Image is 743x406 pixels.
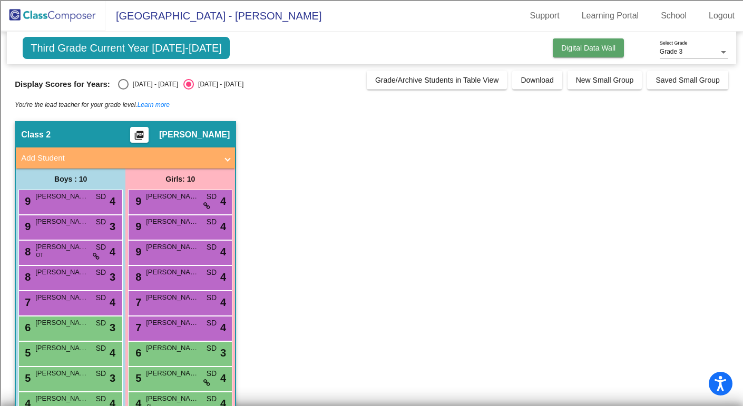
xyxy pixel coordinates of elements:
span: OT [36,251,43,259]
mat-panel-title: Add Student [21,152,217,164]
div: Options [4,42,739,52]
span: SD [96,393,106,404]
span: 8 [133,271,141,283]
span: New Small Group [576,76,634,84]
input: Search sources [4,347,97,358]
span: [PERSON_NAME] [146,216,199,227]
span: [PERSON_NAME] [35,267,88,278]
div: MOVE [4,281,739,290]
div: Sort New > Old [4,14,739,23]
span: 9 [22,195,31,207]
span: [PERSON_NAME] [35,292,88,303]
span: 3 [110,219,115,234]
div: [DATE] - [DATE] [129,80,178,89]
span: 9 [133,221,141,232]
span: Grade/Archive Students in Table View [375,76,499,84]
span: 9 [133,195,141,207]
div: Move To ... [4,23,739,33]
span: SD [96,191,106,202]
span: [PERSON_NAME] [146,318,199,328]
mat-expansion-panel-header: Add Student [16,147,235,169]
div: Print [4,108,739,118]
span: SD [207,318,217,329]
span: SD [96,292,106,303]
span: SD [96,368,106,379]
span: 7 [133,296,141,308]
div: MORE [4,338,739,347]
span: SD [96,343,106,354]
div: Add Outline Template [4,118,739,127]
span: 4 [220,294,226,310]
span: Saved Small Group [656,76,719,84]
div: Rename Outline [4,90,739,99]
span: [PERSON_NAME] [146,191,199,202]
div: Newspaper [4,156,739,165]
div: Move To ... [4,71,739,80]
span: [PERSON_NAME] [35,216,88,227]
div: Move to ... [4,252,739,262]
span: [PERSON_NAME] [35,318,88,328]
span: Digital Data Wall [561,44,615,52]
div: CANCEL [4,271,739,281]
div: WEBSITE [4,319,739,328]
div: Magazine [4,146,739,156]
span: SD [96,267,106,278]
span: [PERSON_NAME] [146,292,199,303]
span: SD [207,343,217,354]
span: Download [521,76,553,84]
button: Grade/Archive Students in Table View [367,71,507,90]
span: SD [207,191,217,202]
span: 3 [220,345,226,361]
span: SD [207,292,217,303]
div: Visual Art [4,175,739,184]
span: 4 [220,320,226,335]
div: Delete [4,33,739,42]
span: 4 [220,219,226,234]
div: Download [4,99,739,108]
div: Sort A > Z [4,4,739,14]
div: This outline has no content. Would you like to delete it? [4,224,739,233]
span: [PERSON_NAME] [146,267,199,278]
div: Home [4,262,739,271]
button: New Small Group [568,71,642,90]
span: Grade 3 [660,48,682,55]
span: Third Grade Current Year [DATE]-[DATE] [23,37,230,59]
a: Learn more [138,101,170,108]
span: [PERSON_NAME] [35,368,88,379]
span: [PERSON_NAME] [146,393,199,404]
div: Rename [4,61,739,71]
div: New source [4,290,739,300]
div: Boys : 10 [16,169,125,190]
span: [PERSON_NAME] [146,368,199,379]
span: 6 [22,322,31,333]
button: Saved Small Group [647,71,728,90]
span: 8 [22,271,31,283]
div: CANCEL [4,205,739,214]
div: BOOK [4,309,739,319]
span: 4 [110,244,115,260]
mat-radio-group: Select an option [118,79,243,90]
span: 4 [220,193,226,209]
span: 4 [220,269,226,285]
button: Digital Data Wall [553,38,624,57]
mat-icon: picture_as_pdf [133,130,145,145]
div: SAVE [4,300,739,309]
button: Print Students Details [130,127,149,143]
span: 5 [133,372,141,384]
i: You're the lead teacher for your grade level. [15,101,170,108]
span: Class 2 [21,130,51,140]
div: Sign out [4,52,739,61]
span: SD [207,267,217,278]
span: [PERSON_NAME] [35,393,88,404]
div: Television/Radio [4,165,739,175]
div: Girls: 10 [125,169,235,190]
div: SAVE AND GO HOME [4,233,739,243]
span: 3 [110,269,115,285]
span: SD [96,216,106,227]
span: 4 [110,193,115,209]
span: SD [207,216,217,227]
span: 9 [133,246,141,258]
div: DELETE [4,243,739,252]
span: Display Scores for Years: [15,80,110,89]
span: SD [96,318,106,329]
